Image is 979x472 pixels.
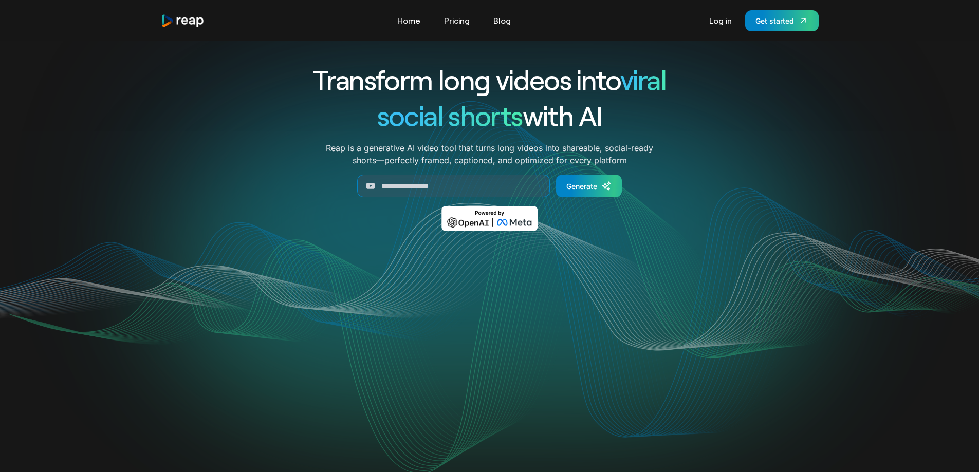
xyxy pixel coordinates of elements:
[377,99,523,132] span: social shorts
[276,175,704,197] form: Generate Form
[276,62,704,98] h1: Transform long videos into
[441,206,538,231] img: Powered by OpenAI & Meta
[566,181,597,192] div: Generate
[704,12,737,29] a: Log in
[755,15,794,26] div: Get started
[745,10,819,31] a: Get started
[488,12,516,29] a: Blog
[439,12,475,29] a: Pricing
[556,175,622,197] a: Generate
[283,246,696,453] video: Your browser does not support the video tag.
[161,14,205,28] img: reap logo
[276,98,704,134] h1: with AI
[620,63,666,96] span: viral
[161,14,205,28] a: home
[392,12,426,29] a: Home
[326,142,653,166] p: Reap is a generative AI video tool that turns long videos into shareable, social-ready shorts—per...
